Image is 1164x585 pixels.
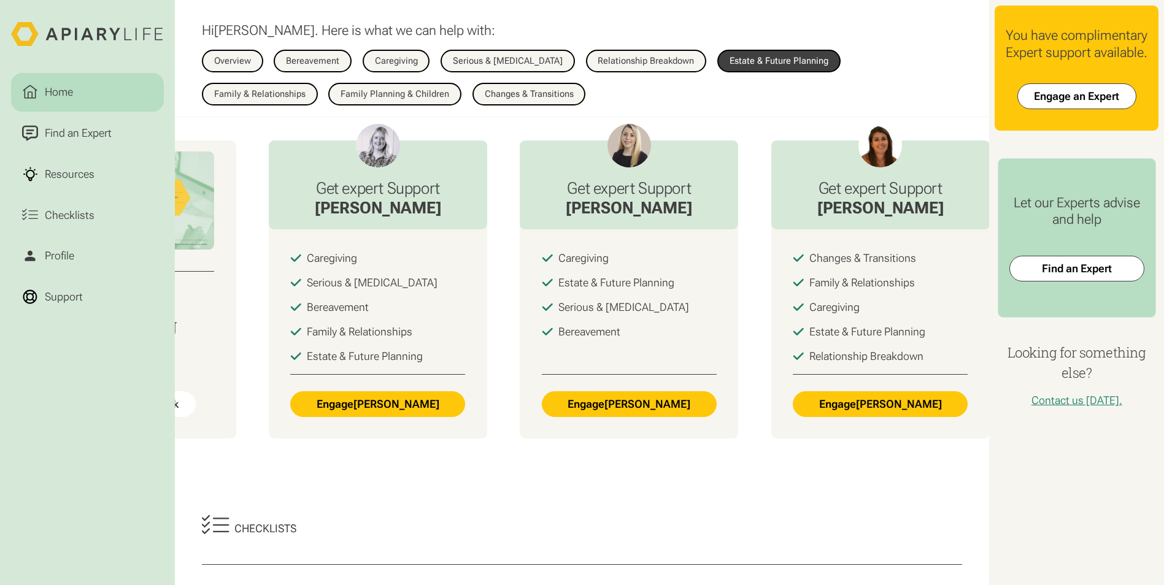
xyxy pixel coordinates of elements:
div: Family & Relationships [809,276,915,289]
div: Home [42,84,76,101]
div: Family & Relationships [214,90,306,99]
div: Estate & Future Planning [307,350,423,363]
div: Download guidebook [75,397,179,411]
h4: Looking for something else? [995,342,1158,383]
div: Serious & [MEDICAL_DATA] [453,56,563,66]
div: Bereavement [307,300,369,314]
div: Estate & Future Planning [558,276,674,289]
div: Bereavement [558,325,620,338]
div: Changes & Transitions [809,251,916,265]
h3: Get expert Support [817,178,944,198]
a: Estate & Future Planning [717,50,841,72]
div: Support [42,289,86,305]
div: [PERSON_NAME] [817,198,944,218]
a: Engage[PERSON_NAME] [542,391,717,417]
p: Hi . Here is what we can help with: [202,22,495,39]
a: Engage[PERSON_NAME] [290,391,465,417]
div: [PERSON_NAME] [315,198,441,218]
h3: Get expert Support [315,178,441,198]
a: Overview [202,50,263,72]
div: Estate & Future Planning [730,56,828,66]
div: Family Planning & Children [341,90,449,99]
div: Estate & Future Planning [809,325,925,338]
div: Relationship Breakdown [598,56,694,66]
a: Home [11,73,164,111]
a: Bereavement [274,50,352,72]
div: Let our Experts advise and help [1009,194,1144,229]
div: Relationship Breakdown [809,350,923,363]
div: Serious & [MEDICAL_DATA] [558,300,689,314]
div: Serious & [MEDICAL_DATA] [307,276,437,289]
a: Profile [11,237,164,275]
a: Family & Relationships [202,83,318,105]
span: [PERSON_NAME] [214,22,315,38]
a: Relationship Breakdown [586,50,707,72]
div: Find an Expert [42,125,115,142]
div: Profile [42,248,77,264]
div: Caregiving [558,251,609,265]
div: Family & Relationships [307,325,412,338]
div: Bereavement [286,56,339,66]
div: Changes & Transitions [485,90,574,99]
a: Family Planning & Children [328,83,461,105]
div: Caregiving [307,251,357,265]
a: Resources [11,155,164,193]
div: Resources [42,166,98,183]
a: Contact us [DATE]. [1031,394,1122,407]
div: [PERSON_NAME] [566,198,692,218]
a: Checklists [11,196,164,234]
div: Checklists [234,522,296,535]
a: Find an Expert [1009,256,1144,281]
h3: Get expert Support [566,178,692,198]
a: Find an Expert [11,114,164,152]
a: Serious & [MEDICAL_DATA] [441,50,575,72]
a: Engage an Expert [1017,83,1136,109]
div: You have complimentary Expert support available. [1006,27,1147,61]
div: Caregiving [809,300,860,314]
div: Checklists [42,207,98,223]
div: Caregiving [375,56,418,66]
a: Support [11,278,164,316]
a: Engage[PERSON_NAME] [793,391,968,417]
a: Caregiving [363,50,430,72]
a: Changes & Transitions [472,83,586,105]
